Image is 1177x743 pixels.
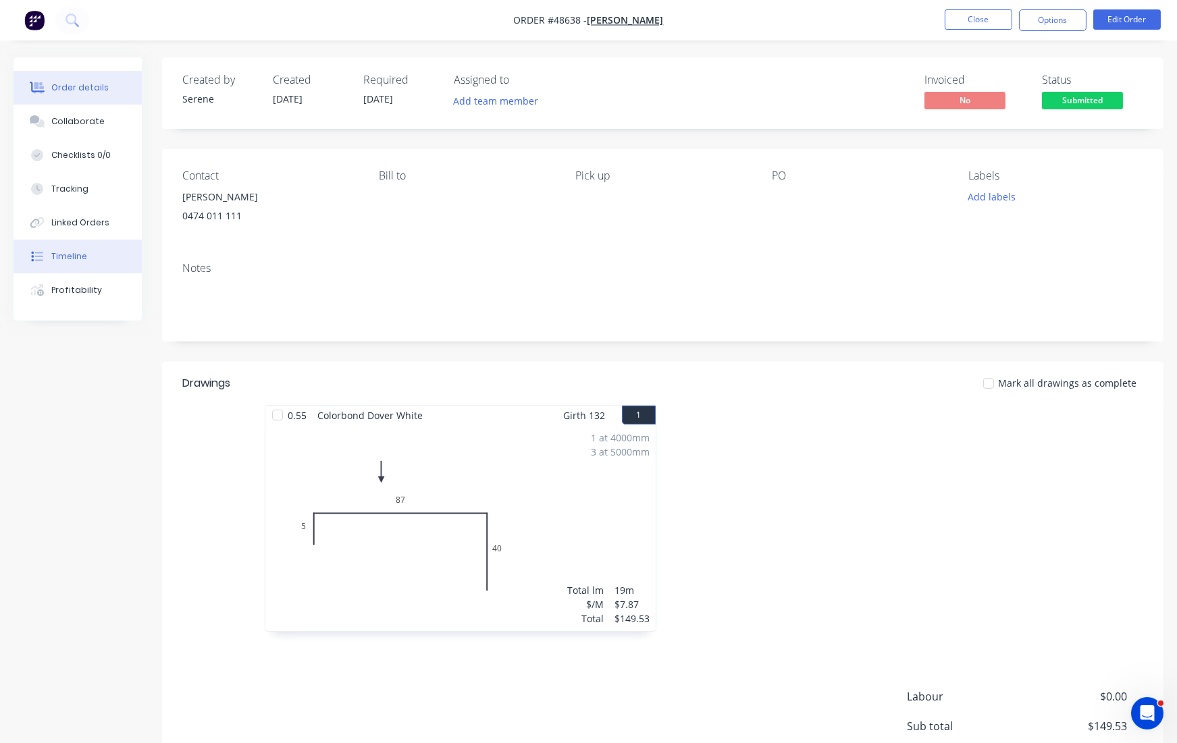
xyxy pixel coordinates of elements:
span: Mark all drawings as complete [998,376,1136,390]
div: Serene [182,92,257,106]
div: 1 at 4000mm [592,431,650,445]
div: Created by [182,74,257,86]
div: PO [772,169,947,182]
div: 0587401 at 4000mm3 at 5000mmTotal lm$/MTotal19m$7.87$149.53 [265,425,656,631]
div: $149.53 [615,611,650,626]
a: [PERSON_NAME] [587,14,664,27]
span: Submitted [1042,92,1123,109]
span: [DATE] [273,92,303,105]
span: [DATE] [363,92,393,105]
span: $149.53 [1027,718,1127,734]
div: [PERSON_NAME]0474 011 111 [182,188,357,231]
button: Tracking [14,172,142,206]
div: Linked Orders [51,217,109,229]
div: $7.87 [615,597,650,611]
span: Order #48638 - [514,14,587,27]
button: Add team member [446,92,546,110]
div: [PERSON_NAME] [182,188,357,207]
button: Add team member [454,92,546,110]
button: Collaborate [14,105,142,138]
button: Timeline [14,240,142,273]
iframe: Intercom live chat [1131,697,1163,730]
div: Notes [182,262,1143,275]
div: Profitability [51,284,102,296]
button: Profitability [14,273,142,307]
button: 1 [622,406,656,424]
span: Colorbond Dover White [313,406,429,425]
span: 0.55 [283,406,313,425]
span: No [924,92,1005,109]
img: Factory [24,10,45,30]
span: Sub total [907,718,1027,734]
button: Checklists 0/0 [14,138,142,172]
div: Tracking [51,183,88,195]
div: Total [568,611,604,626]
span: Girth 132 [564,406,606,425]
button: Options [1019,9,1087,31]
div: Collaborate [51,115,105,128]
div: Pick up [575,169,750,182]
div: Contact [182,169,357,182]
button: Add labels [961,188,1023,206]
div: Assigned to [454,74,589,86]
button: Submitted [1042,92,1123,112]
button: Edit Order [1093,9,1161,30]
span: Labour [907,688,1027,705]
button: Linked Orders [14,206,142,240]
div: 0474 011 111 [182,207,357,225]
div: Labels [968,169,1143,182]
div: 19m [615,583,650,597]
div: Created [273,74,347,86]
div: Timeline [51,250,87,263]
span: $0.00 [1027,688,1127,705]
button: Order details [14,71,142,105]
div: 3 at 5000mm [592,445,650,459]
div: Order details [51,82,109,94]
div: Invoiced [924,74,1026,86]
div: Required [363,74,438,86]
div: Status [1042,74,1143,86]
div: $/M [568,597,604,611]
button: Close [945,9,1012,30]
div: Checklists 0/0 [51,149,111,161]
div: Bill to [379,169,554,182]
div: Total lm [568,583,604,597]
div: Drawings [182,375,230,391]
